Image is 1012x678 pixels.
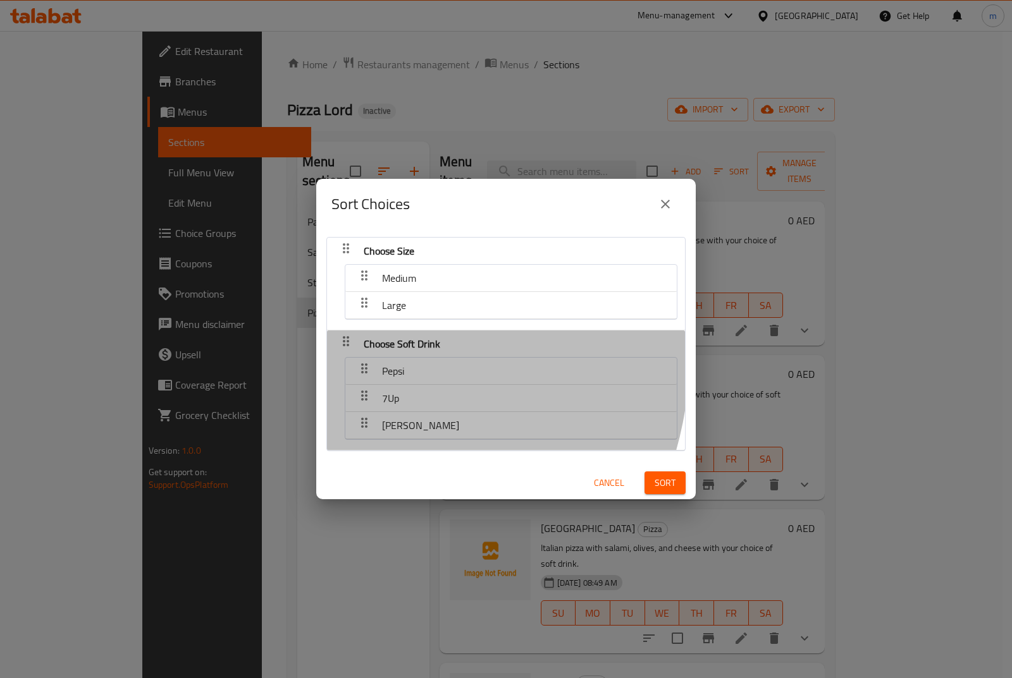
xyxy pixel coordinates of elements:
button: Pepsi [353,360,669,382]
button: Cancel [589,471,629,495]
span: Choose Size [364,241,414,260]
span: Sort [655,475,676,491]
div: [PERSON_NAME] [345,412,677,439]
div: Choose SizeMediumLarge [327,238,685,330]
button: Choose Soft Drink [335,333,677,354]
button: [PERSON_NAME] [353,415,669,436]
span: Pepsi [382,361,404,380]
span: Choose Soft Drink [364,334,440,353]
div: Large [345,292,677,319]
span: Cancel [594,475,624,491]
button: 7Up [353,387,669,409]
div: Pepsi [345,358,677,385]
div: Medium [345,265,677,292]
span: [PERSON_NAME] [382,416,459,435]
div: Choose Soft DrinkPepsi7Up[PERSON_NAME] [327,330,685,451]
button: Choose Size [335,240,677,262]
span: 7Up [382,389,399,408]
button: close [650,189,681,219]
span: Medium [382,269,416,288]
button: Large [353,294,669,316]
button: Medium [353,267,669,289]
h2: Sort Choices [331,194,410,214]
button: Sort [645,471,686,495]
div: 7Up [345,385,677,412]
span: Large [382,296,406,315]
